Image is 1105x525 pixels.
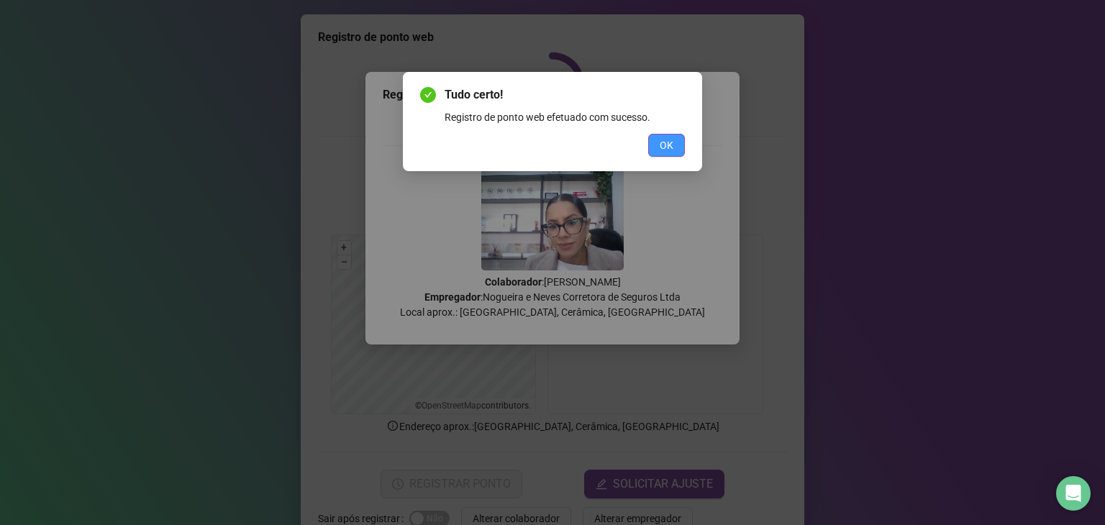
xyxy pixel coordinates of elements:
[1056,476,1091,511] div: Open Intercom Messenger
[420,87,436,103] span: check-circle
[660,137,673,153] span: OK
[445,86,685,104] span: Tudo certo!
[648,134,685,157] button: OK
[445,109,685,125] div: Registro de ponto web efetuado com sucesso.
